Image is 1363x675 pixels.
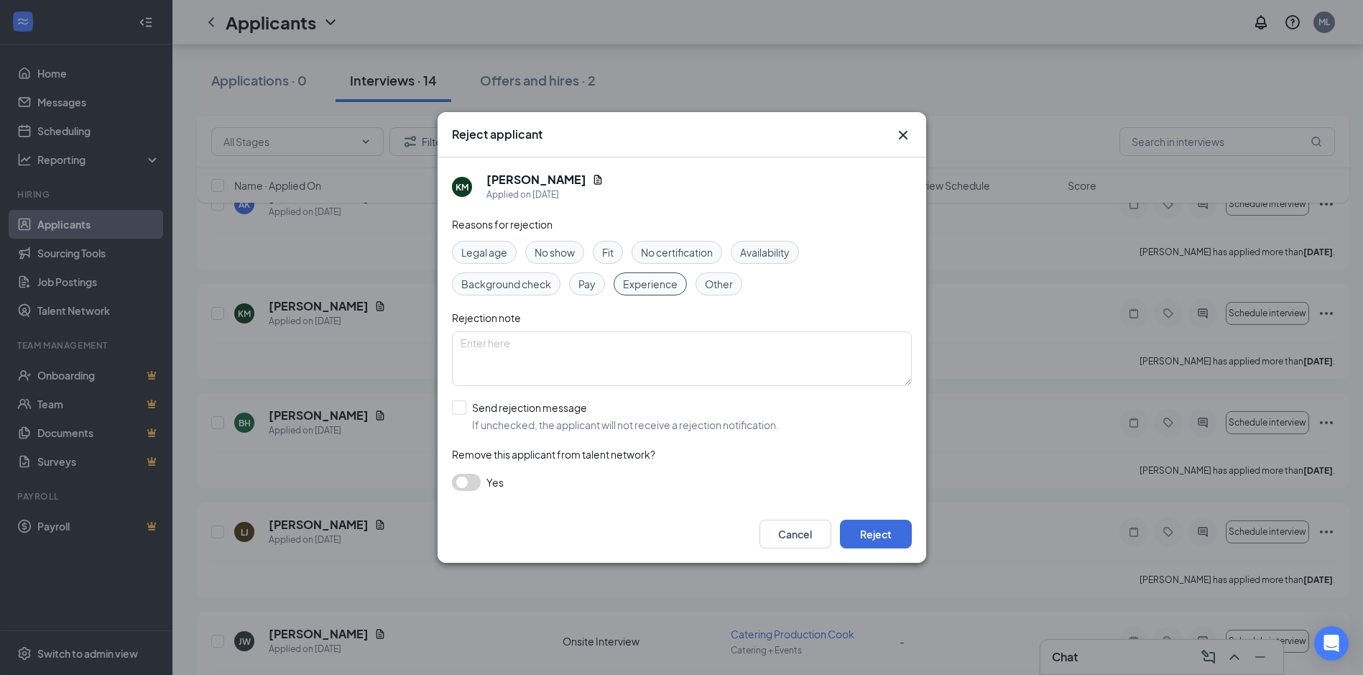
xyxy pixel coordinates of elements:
svg: Document [592,174,604,185]
svg: Cross [895,127,912,144]
span: Background check [461,276,551,292]
span: No certification [641,244,713,260]
span: Experience [623,276,678,292]
span: No show [535,244,575,260]
span: Fit [602,244,614,260]
button: Close [895,127,912,144]
div: KM [456,181,468,193]
button: Reject [840,520,912,548]
button: Cancel [759,520,831,548]
h3: Reject applicant [452,127,542,142]
span: Pay [578,276,596,292]
span: Yes [486,474,504,491]
h5: [PERSON_NAME] [486,172,586,188]
span: Rejection note [452,311,521,324]
span: Other [705,276,733,292]
div: Applied on [DATE] [486,188,604,202]
div: Open Intercom Messenger [1314,626,1349,661]
span: Availability [740,244,790,260]
span: Legal age [461,244,507,260]
span: Remove this applicant from talent network? [452,448,655,461]
span: Reasons for rejection [452,218,553,231]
